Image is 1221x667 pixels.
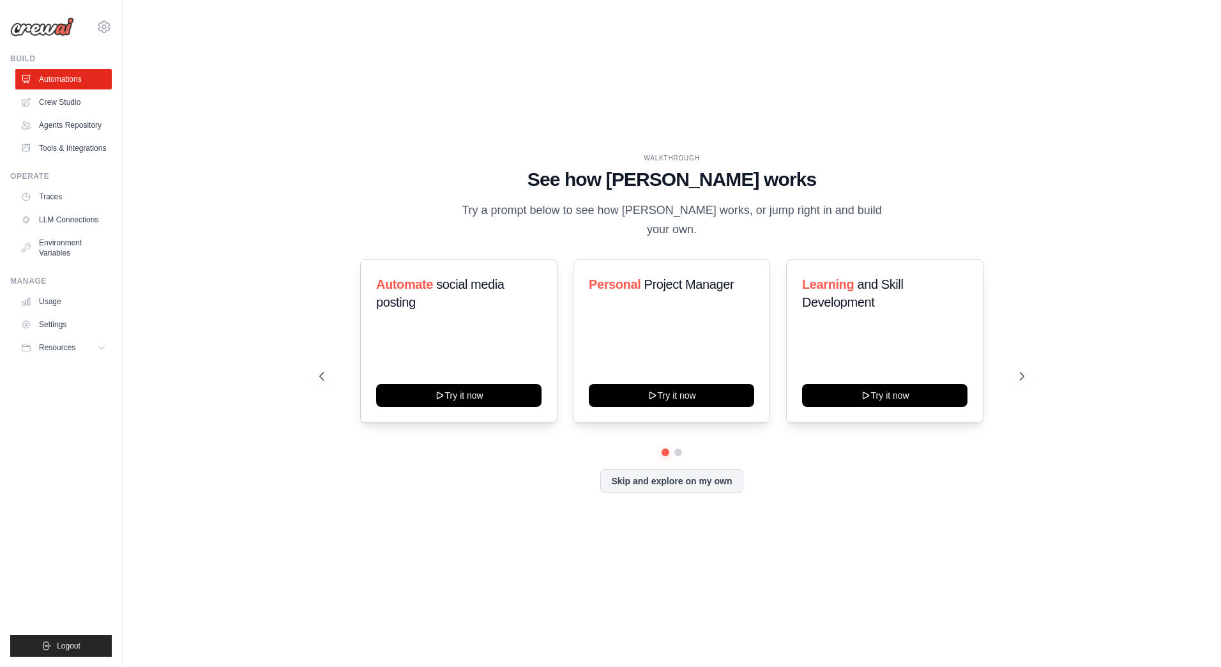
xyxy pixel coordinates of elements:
button: Resources [15,337,112,358]
div: Build [10,54,112,64]
div: Operate [10,171,112,181]
a: Usage [15,291,112,312]
a: Environment Variables [15,233,112,263]
span: Learning [802,277,854,291]
p: Try a prompt below to see how [PERSON_NAME] works, or jump right in and build your own. [457,201,886,239]
img: Logo [10,17,74,36]
button: Skip and explore on my own [600,469,743,493]
a: Crew Studio [15,92,112,112]
button: Logout [10,635,112,657]
a: Tools & Integrations [15,138,112,158]
span: social media posting [376,277,504,309]
a: Agents Repository [15,115,112,135]
a: Traces [15,187,112,207]
a: Automations [15,69,112,89]
a: LLM Connections [15,210,112,230]
h1: See how [PERSON_NAME] works [319,168,1024,191]
button: Try it now [802,384,967,407]
button: Try it now [376,384,542,407]
span: Project Manager [644,277,734,291]
div: Manage [10,276,112,286]
a: Settings [15,314,112,335]
span: Personal [589,277,641,291]
span: and Skill Development [802,277,903,309]
div: WALKTHROUGH [319,153,1024,163]
button: Try it now [589,384,754,407]
span: Resources [39,342,75,353]
span: Logout [57,641,80,651]
span: Automate [376,277,433,291]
